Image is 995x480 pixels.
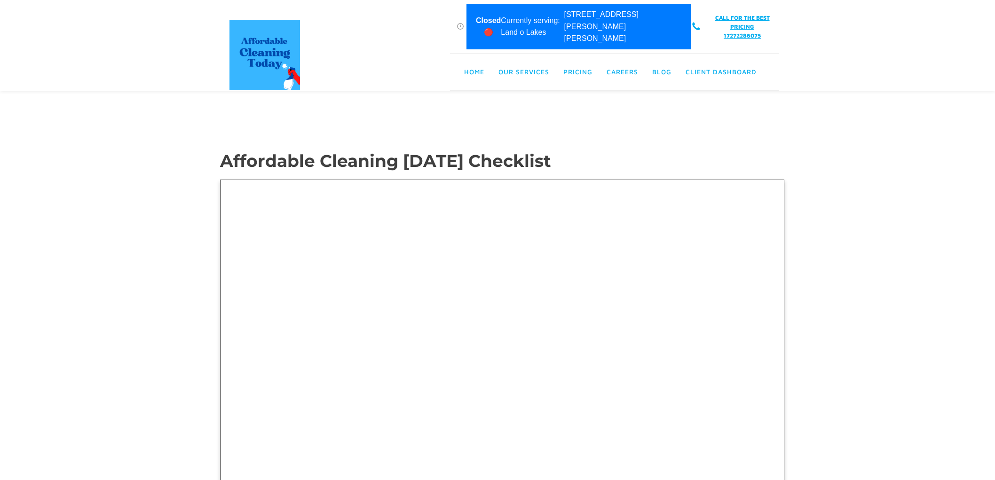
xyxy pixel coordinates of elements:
img: affordable cleaning today Logo [229,20,300,90]
div: Currently serving: Land o Lakes [501,15,564,39]
img: Clock Affordable Cleaning Today [457,23,464,30]
a: CALL FOR THE BEST PRICING17272286075 [712,13,772,40]
a: Our Services [491,57,556,87]
a: Careers [600,57,645,87]
span: Closed 🔴 [476,15,501,39]
a: Client Dashboard [679,57,764,87]
a: Home [457,57,491,87]
div: [STREET_ADDRESS][PERSON_NAME][PERSON_NAME] [564,8,682,45]
a: Pricing [556,57,600,87]
h1: Affordable Cleaning [DATE] Checklist [220,148,551,180]
a: Blog [645,57,679,87]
